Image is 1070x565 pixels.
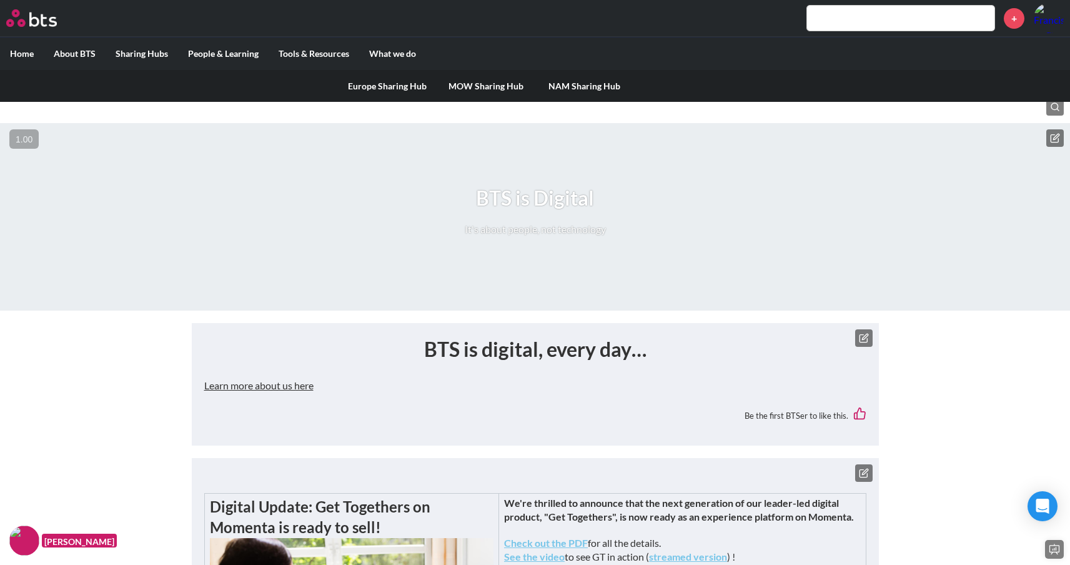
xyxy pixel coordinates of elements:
a: Profile [1034,3,1064,33]
div: Be the first BTSer to like this. [204,398,866,432]
button: Learn more about us here [204,373,314,398]
strong: Digital Update: Get Togethers on Momenta is ready to sell! [210,497,430,537]
button: Edit hero [1046,129,1064,147]
a: See the video [504,551,565,562]
img: Francis Roque [1034,3,1064,33]
strong: We're thrilled to announce that the next generation of our leader-led digital product, "Get Toget... [504,497,854,522]
a: + [1004,8,1024,29]
h1: BTS is digital, every day… [204,336,866,364]
label: Sharing Hubs [106,37,178,70]
label: What we do [359,37,426,70]
label: About BTS [44,37,106,70]
label: People & Learning [178,37,269,70]
p: It's about people, not technology [465,222,606,236]
figcaption: [PERSON_NAME] [42,534,117,548]
button: Edit text box [855,464,873,482]
a: Go home [6,9,80,27]
a: streamed version [649,551,727,562]
div: Open Intercom Messenger [1028,491,1058,521]
label: Tools & Resources [269,37,359,70]
h1: BTS is Digital [465,184,606,212]
img: F [9,526,39,556]
a: Check out the PDF [504,537,588,549]
img: BTS Logo [6,9,57,27]
button: Edit text box [855,329,873,347]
